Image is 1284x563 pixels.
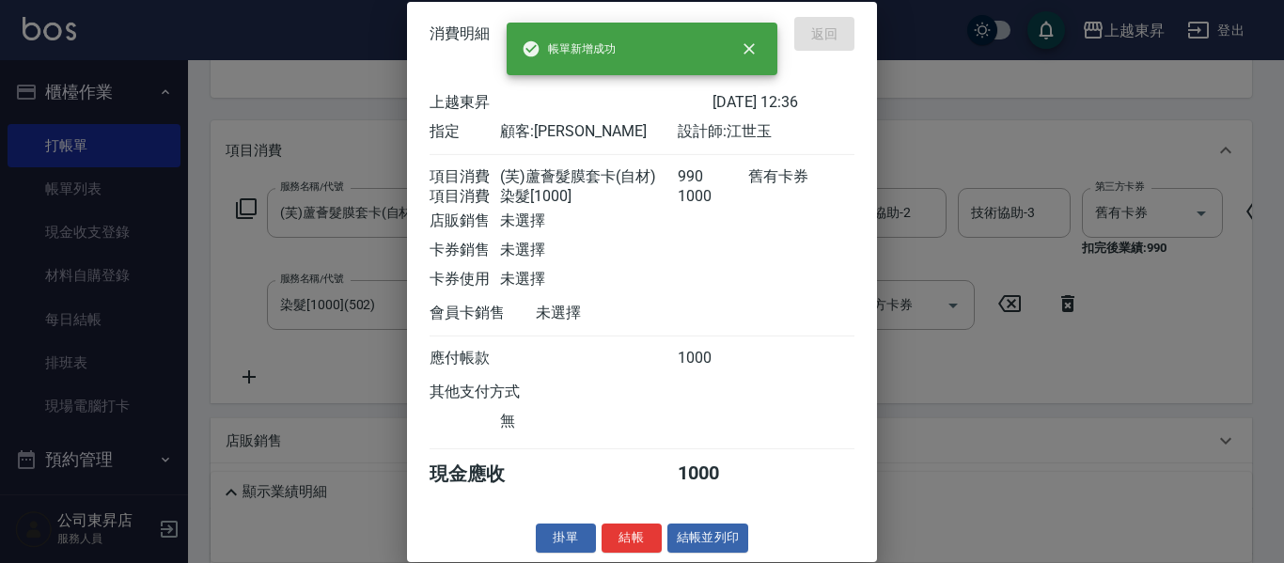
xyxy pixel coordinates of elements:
[430,461,536,487] div: 現金應收
[536,524,596,553] button: 掛單
[500,122,677,142] div: 顧客: [PERSON_NAME]
[678,122,854,142] div: 設計師: 江世玉
[430,93,712,113] div: 上越東昇
[748,167,854,187] div: 舊有卡券
[667,524,749,553] button: 結帳並列印
[536,304,712,323] div: 未選擇
[500,241,677,260] div: 未選擇
[728,28,770,70] button: close
[430,270,500,289] div: 卡券使用
[430,24,490,43] span: 消費明細
[430,383,572,402] div: 其他支付方式
[678,349,748,368] div: 1000
[430,187,500,207] div: 項目消費
[712,93,854,113] div: [DATE] 12:36
[500,167,677,187] div: (芙)蘆薈髮膜套卡(自材)
[522,39,616,58] span: 帳單新增成功
[678,461,748,487] div: 1000
[430,304,536,323] div: 會員卡銷售
[430,349,500,368] div: 應付帳款
[430,122,500,142] div: 指定
[430,167,500,187] div: 項目消費
[500,270,677,289] div: 未選擇
[430,211,500,231] div: 店販銷售
[430,241,500,260] div: 卡券銷售
[500,211,677,231] div: 未選擇
[500,187,677,207] div: 染髮[1000]
[678,167,748,187] div: 990
[678,187,748,207] div: 1000
[602,524,662,553] button: 結帳
[500,412,677,431] div: 無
